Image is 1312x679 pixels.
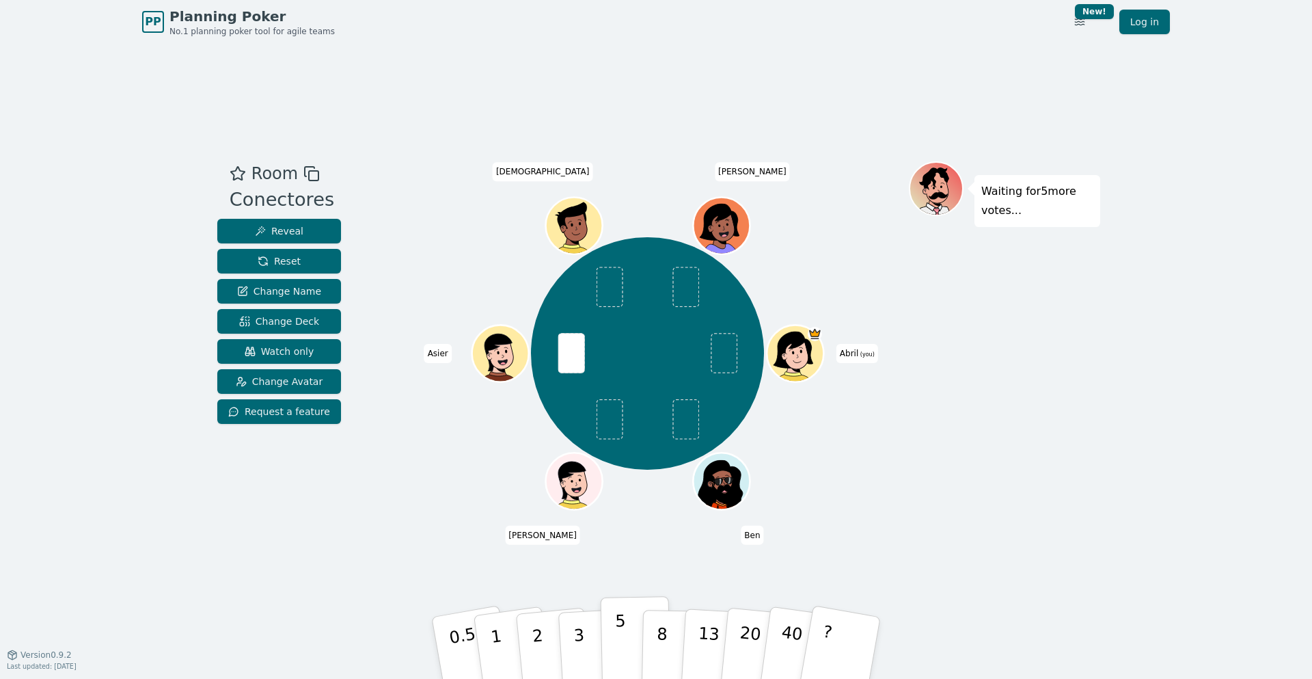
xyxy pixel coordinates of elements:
span: Abril is the host [808,327,822,341]
span: Last updated: [DATE] [7,663,77,670]
a: Log in [1119,10,1170,34]
span: Click to change your name [505,525,580,544]
button: Reset [217,249,341,274]
span: Click to change your name [493,162,592,181]
span: Change Avatar [236,375,323,388]
button: Reveal [217,219,341,243]
button: New! [1067,10,1092,34]
span: Click to change your name [836,344,878,363]
button: Change Name [217,279,341,304]
span: Version 0.9.2 [20,650,72,661]
button: Request a feature [217,399,341,424]
span: Reveal [255,224,303,238]
span: Change Deck [239,315,319,328]
span: Click to change your name [715,162,790,181]
button: Version0.9.2 [7,650,72,661]
button: Change Deck [217,309,341,334]
button: Click to change your avatar [768,327,821,380]
button: Change Avatar [217,369,341,394]
span: PP [145,14,161,30]
span: Planning Poker [169,7,335,26]
span: Click to change your name [424,344,452,363]
a: PPPlanning PokerNo.1 planning poker tool for agile teams [142,7,335,37]
button: Add as favourite [230,161,246,186]
span: Room [251,161,298,186]
span: Request a feature [228,405,330,418]
p: Waiting for 5 more votes... [981,182,1093,220]
span: Click to change your name [741,525,763,544]
div: New! [1075,4,1114,19]
span: No.1 planning poker tool for agile teams [169,26,335,37]
span: Reset [258,254,301,268]
span: Watch only [245,345,314,358]
button: Watch only [217,339,341,364]
span: (you) [858,351,875,358]
span: Change Name [237,284,321,298]
div: Conectores [230,186,334,214]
